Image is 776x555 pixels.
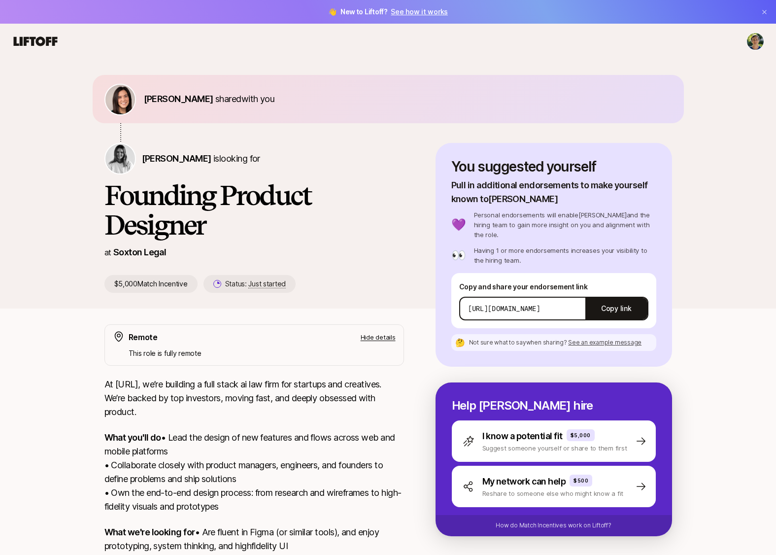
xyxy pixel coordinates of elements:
span: [PERSON_NAME] [144,94,213,104]
p: at [104,246,111,259]
img: Logan Brown [105,144,135,173]
p: Having 1 or more endorsements increases your visibility to the hiring team. [474,245,656,265]
p: You suggested yourself [451,159,656,174]
span: with you [241,94,275,104]
img: Brett Anderson [747,33,764,50]
p: Personal endorsements will enable [PERSON_NAME] and the hiring team to gain more insight on you a... [474,210,656,240]
p: Suggest someone yourself or share to them first [482,443,627,453]
p: is looking for [142,152,260,166]
p: Status: [225,278,286,290]
p: $500 [574,477,588,485]
p: shared [144,92,279,106]
p: Pull in additional endorsements to make yourself known to [PERSON_NAME] [451,178,656,206]
strong: What we're looking for [104,527,195,537]
p: 💜 [451,219,466,231]
a: See how it works [391,7,448,16]
p: Help [PERSON_NAME] hire [452,399,656,413]
p: Reshare to someone else who might know a fit [482,488,624,498]
p: Not sure what to say when sharing ? [469,338,642,347]
strong: What you'll do [104,432,161,443]
p: This role is fully remote [129,347,396,359]
p: [URL][DOMAIN_NAME] [468,304,540,313]
h1: Founding Product Designer [104,180,404,240]
p: 👀 [451,249,466,261]
p: Copy and share your endorsement link [459,281,648,293]
p: Hide details [361,332,396,342]
span: See an example message [568,339,641,346]
p: At [URL], we’re building a full stack ai law firm for startups and creatives. We’re backed by top... [104,378,404,419]
p: $5,000 [571,431,591,439]
p: How do Match Incentives work on Liftoff? [496,521,611,530]
p: $5,000 Match Incentive [104,275,198,293]
button: Copy link [585,295,647,322]
p: • Lead the design of new features and flows across web and mobile platforms • Collaborate closely... [104,431,404,514]
p: My network can help [482,475,566,488]
span: [PERSON_NAME] [142,153,211,164]
span: Just started [248,279,286,288]
p: I know a potential fit [482,429,563,443]
img: 71d7b91d_d7cb_43b4_a7ea_a9b2f2cc6e03.jpg [105,85,135,114]
p: Soxton Legal [113,245,167,259]
p: 🤔 [455,339,465,347]
p: Remote [129,331,158,344]
span: 👋 New to Liftoff? [328,6,448,18]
